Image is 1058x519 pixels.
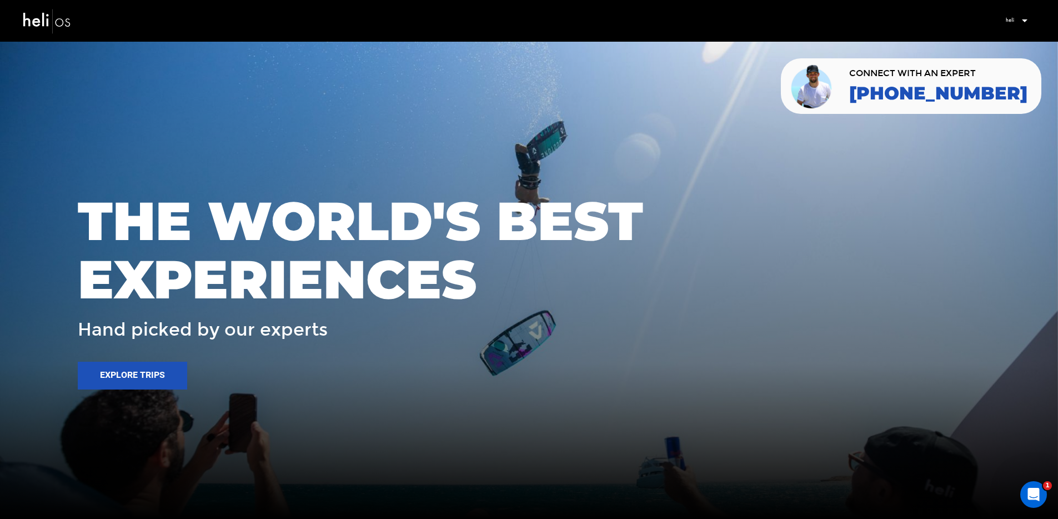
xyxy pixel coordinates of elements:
span: 1 [1043,481,1052,490]
span: CONNECT WITH AN EXPERT [849,69,1027,78]
iframe: Intercom live chat [1020,481,1047,508]
img: heli-logo [22,6,72,36]
span: THE WORLD'S BEST EXPERIENCES [78,192,980,309]
button: Explore Trips [78,362,187,390]
a: [PHONE_NUMBER] [849,83,1027,103]
img: 7b8205e9328a03c7eaaacec4a25d2b25.jpeg [1001,12,1018,28]
img: contact our team [789,63,835,109]
span: Hand picked by our experts [78,320,328,340]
